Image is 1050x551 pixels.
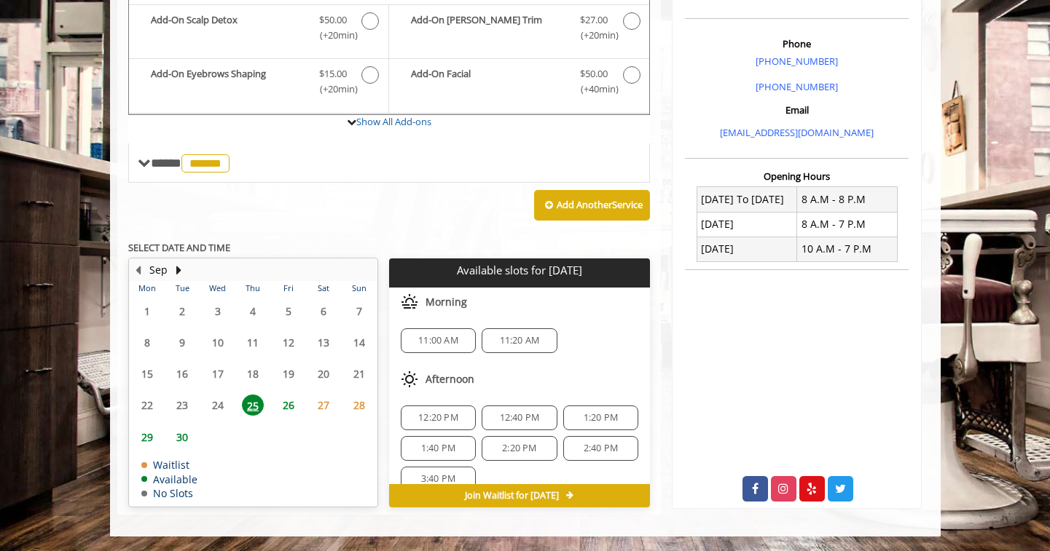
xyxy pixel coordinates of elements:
th: Mon [130,281,165,296]
b: SELECT DATE AND TIME [128,241,230,254]
td: 10 A.M - 7 P.M [797,237,898,261]
div: 2:40 PM [563,436,638,461]
td: Select day27 [306,389,341,421]
td: 8 A.M - 8 P.M [797,187,898,212]
span: (+20min ) [572,28,615,43]
th: Tue [165,281,200,296]
div: 1:20 PM [563,405,638,430]
span: 28 [348,395,370,416]
label: Add-On Scalp Detox [136,12,381,47]
th: Fri [270,281,305,296]
a: [PHONE_NUMBER] [756,80,838,93]
span: 12:20 PM [418,412,458,424]
td: 8 A.M - 7 P.M [797,212,898,237]
b: Add-On Scalp Detox [151,12,305,43]
span: (+20min ) [311,82,354,97]
button: Previous Month [133,262,144,278]
span: 30 [171,427,193,448]
td: Select day26 [270,389,305,421]
td: [DATE] [697,212,797,237]
div: 12:40 PM [482,405,557,430]
label: Add-On Beard Trim [396,12,642,47]
span: $15.00 [319,66,347,82]
h3: Email [689,105,905,115]
td: Select day30 [165,421,200,453]
a: [EMAIL_ADDRESS][DOMAIN_NAME] [720,126,874,139]
button: Add AnotherService [534,190,650,221]
img: morning slots [401,293,418,311]
td: Waitlist [141,459,197,470]
th: Thu [235,281,270,296]
span: 2:40 PM [584,443,618,454]
td: Select day28 [341,389,377,421]
span: 29 [136,427,158,448]
span: Join Waitlist for [DATE] [465,490,559,502]
button: Next Month [173,262,185,278]
span: 2:20 PM [502,443,536,454]
h3: Opening Hours [685,171,909,181]
label: Add-On Facial [396,66,642,100]
div: 11:00 AM [401,328,476,353]
span: $50.00 [580,66,608,82]
span: 25 [242,395,264,416]
th: Sun [341,281,377,296]
span: (+40min ) [572,82,615,97]
b: Add Another Service [557,198,643,211]
a: Show All Add-ons [356,115,431,128]
td: Select day29 [130,421,165,453]
td: Available [141,474,197,485]
span: 1:20 PM [584,412,618,424]
div: 11:20 AM [482,328,557,353]
a: [PHONE_NUMBER] [756,55,838,68]
div: 1:40 PM [401,436,476,461]
div: 12:20 PM [401,405,476,430]
span: 11:00 AM [418,335,458,346]
button: Sep [149,262,168,278]
b: Add-On Eyebrows Shaping [151,66,305,97]
td: Select day25 [235,389,270,421]
span: (+20min ) [311,28,354,43]
span: $50.00 [319,12,347,28]
div: 3:40 PM [401,467,476,491]
div: 2:20 PM [482,436,557,461]
span: 3:40 PM [421,473,455,485]
img: afternoon slots [401,370,418,388]
p: Available slots for [DATE] [395,264,644,277]
b: Add-On Facial [411,66,565,97]
span: Afternoon [426,373,474,385]
span: 11:20 AM [500,335,540,346]
td: [DATE] To [DATE] [697,187,797,212]
th: Wed [200,281,235,296]
h3: Phone [689,39,905,49]
span: 12:40 PM [500,412,540,424]
span: Morning [426,296,467,308]
span: 26 [278,395,299,416]
span: $27.00 [580,12,608,28]
span: 1:40 PM [421,443,455,454]
label: Add-On Eyebrows Shaping [136,66,381,100]
span: 27 [313,395,334,416]
td: No Slots [141,488,197,499]
th: Sat [306,281,341,296]
td: [DATE] [697,237,797,261]
b: Add-On [PERSON_NAME] Trim [411,12,565,43]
